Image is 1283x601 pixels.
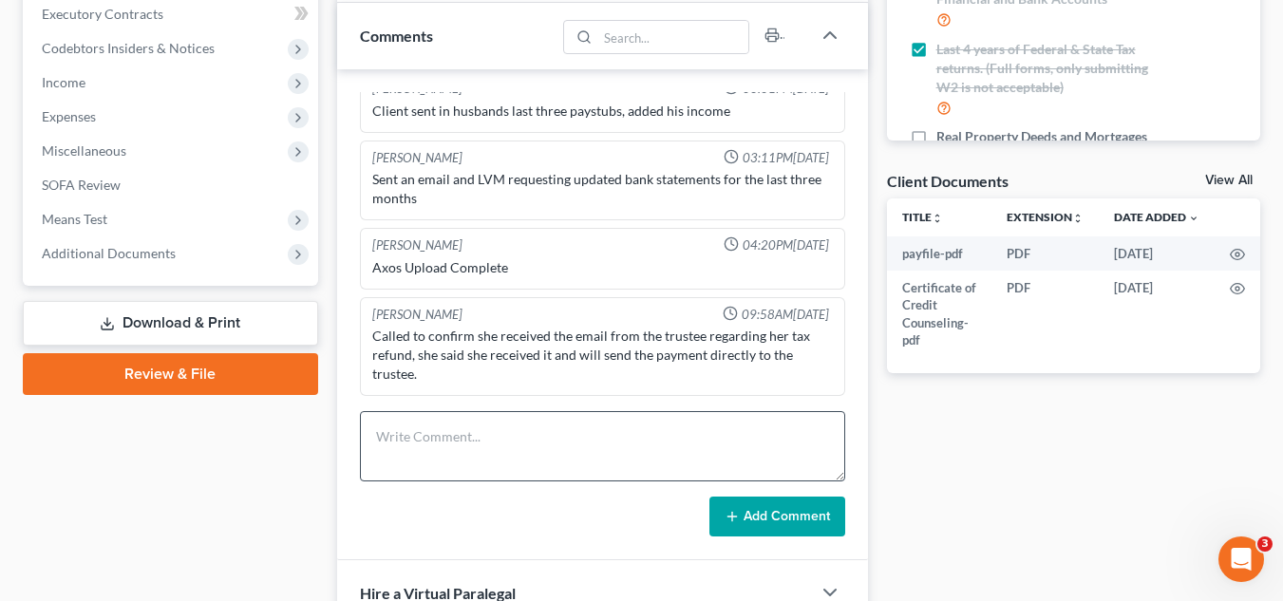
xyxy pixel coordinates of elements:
[743,149,829,167] span: 03:11PM[DATE]
[887,271,991,358] td: Certificate of Credit Counseling-pdf
[42,211,107,227] span: Means Test
[1114,210,1199,224] a: Date Added expand_more
[372,102,833,121] div: Client sent in husbands last three paystubs, added his income
[372,236,462,254] div: [PERSON_NAME]
[1072,213,1084,224] i: unfold_more
[991,236,1099,271] td: PDF
[372,149,462,167] div: [PERSON_NAME]
[27,168,318,202] a: SOFA Review
[1257,536,1273,552] span: 3
[23,301,318,346] a: Download & Print
[887,171,1009,191] div: Client Documents
[23,353,318,395] a: Review & File
[42,142,126,159] span: Miscellaneous
[936,40,1151,97] span: Last 4 years of Federal & State Tax returns. (Full forms, only submitting W2 is not acceptable)
[1205,174,1253,187] a: View All
[372,170,833,208] div: Sent an email and LVM requesting updated bank statements for the last three months
[372,327,833,384] div: Called to confirm she received the email from the trustee regarding her tax refund, she said she ...
[42,245,176,261] span: Additional Documents
[1007,210,1084,224] a: Extensionunfold_more
[932,213,943,224] i: unfold_more
[42,177,121,193] span: SOFA Review
[991,271,1099,358] td: PDF
[42,6,163,22] span: Executory Contracts
[743,236,829,254] span: 04:20PM[DATE]
[1188,213,1199,224] i: expand_more
[709,497,845,536] button: Add Comment
[887,236,991,271] td: payfile-pdf
[742,306,829,324] span: 09:58AM[DATE]
[936,127,1147,146] span: Real Property Deeds and Mortgages
[902,210,943,224] a: Titleunfold_more
[1218,536,1264,582] iframe: Intercom live chat
[1099,271,1215,358] td: [DATE]
[372,306,462,324] div: [PERSON_NAME]
[360,27,433,45] span: Comments
[42,40,215,56] span: Codebtors Insiders & Notices
[42,74,85,90] span: Income
[372,258,833,277] div: Axos Upload Complete
[1099,236,1215,271] td: [DATE]
[597,21,748,53] input: Search...
[42,108,96,124] span: Expenses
